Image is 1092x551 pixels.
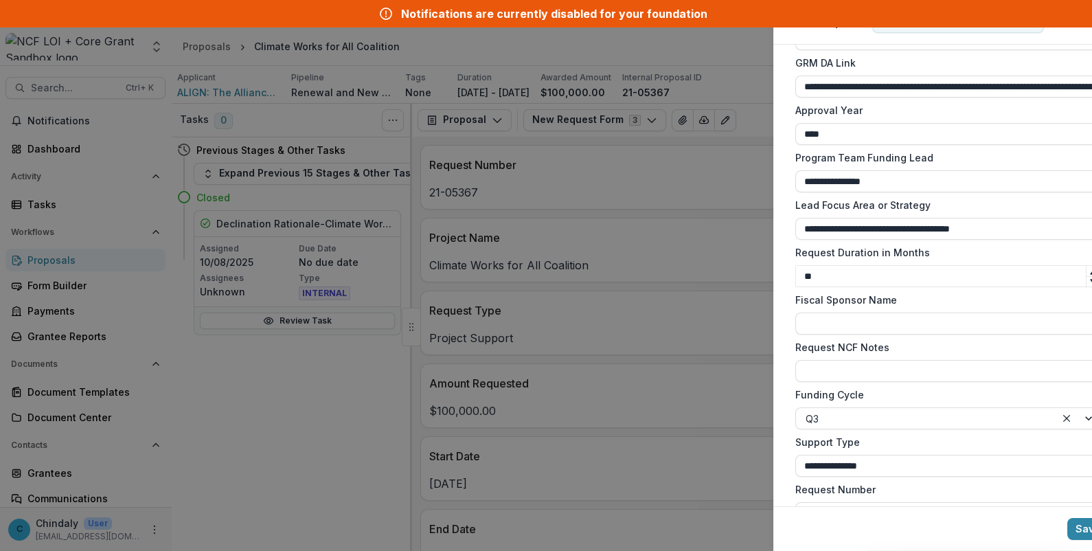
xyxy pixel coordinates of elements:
div: Clear selected options [1058,410,1075,427]
span: Edit Proposal [790,14,867,28]
div: Notifications are currently disabled for your foundation [401,5,707,22]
